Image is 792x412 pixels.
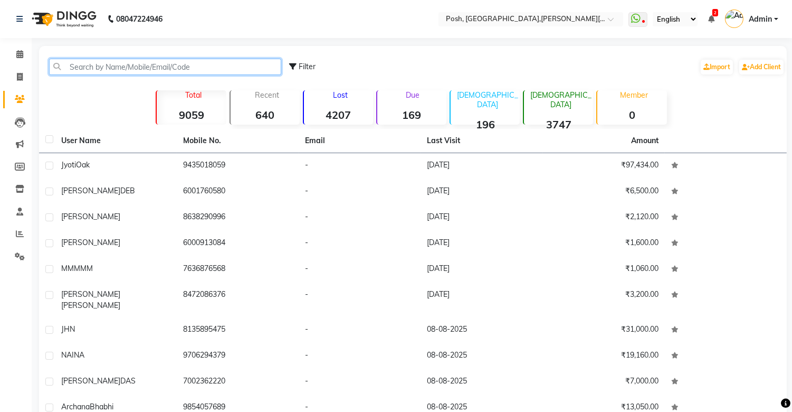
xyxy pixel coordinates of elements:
[379,90,446,100] p: Due
[76,160,90,170] span: Oak
[524,118,593,131] strong: 3747
[161,90,226,100] p: Total
[61,238,120,247] span: [PERSON_NAME]
[61,212,120,221] span: [PERSON_NAME]
[421,257,542,283] td: [DATE]
[739,60,784,74] a: Add Client
[712,9,718,16] span: 2
[708,14,714,24] a: 2
[455,90,520,109] p: [DEMOGRAPHIC_DATA]
[61,289,120,299] span: [PERSON_NAME]
[61,264,93,273] span: MMMMM
[421,317,542,343] td: 08-08-2025
[602,90,666,100] p: Member
[299,257,421,283] td: -
[421,179,542,205] td: [DATE]
[177,369,299,395] td: 7002362220
[299,179,421,205] td: -
[543,343,665,369] td: ₹19,160.00
[543,205,665,231] td: ₹2,120.00
[543,153,665,179] td: ₹97,434.00
[304,108,373,121] strong: 4207
[421,231,542,257] td: [DATE]
[299,317,421,343] td: -
[61,324,75,334] span: JHN
[299,231,421,257] td: -
[61,350,84,360] span: NAINA
[177,153,299,179] td: 9435018059
[61,402,90,411] span: Archana
[177,283,299,317] td: 8472086376
[177,257,299,283] td: 7636876568
[421,369,542,395] td: 08-08-2025
[299,129,421,153] th: Email
[116,4,163,34] b: 08047224946
[177,179,299,205] td: 6001760580
[61,301,120,310] span: [PERSON_NAME]
[421,205,542,231] td: [DATE]
[421,153,542,179] td: [DATE]
[299,369,421,395] td: -
[701,60,733,74] a: Import
[49,59,281,75] input: Search by Name/Mobile/Email/Code
[308,90,373,100] p: Lost
[299,205,421,231] td: -
[451,118,520,131] strong: 196
[120,186,135,195] span: DEB
[177,205,299,231] td: 8638290996
[157,108,226,121] strong: 9059
[299,62,316,71] span: Filter
[177,129,299,153] th: Mobile No.
[725,10,743,28] img: Admin
[421,343,542,369] td: 08-08-2025
[177,343,299,369] td: 9706294379
[421,283,542,317] td: [DATE]
[543,369,665,395] td: ₹7,000.00
[543,179,665,205] td: ₹6,500.00
[543,257,665,283] td: ₹1,060.00
[231,108,300,121] strong: 640
[177,317,299,343] td: 8135895475
[528,90,593,109] p: [DEMOGRAPHIC_DATA]
[543,231,665,257] td: ₹1,600.00
[749,14,772,25] span: Admin
[55,129,177,153] th: User Name
[299,343,421,369] td: -
[377,108,446,121] strong: 169
[625,129,665,153] th: Amount
[597,108,666,121] strong: 0
[61,376,120,386] span: [PERSON_NAME]
[61,186,120,195] span: [PERSON_NAME]
[235,90,300,100] p: Recent
[299,283,421,317] td: -
[27,4,99,34] img: logo
[543,283,665,317] td: ₹3,200.00
[421,129,542,153] th: Last Visit
[177,231,299,257] td: 6000913084
[90,402,113,411] span: Bhabhi
[543,317,665,343] td: ₹31,000.00
[299,153,421,179] td: -
[61,160,76,170] span: Jyoti
[120,376,136,386] span: DAS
